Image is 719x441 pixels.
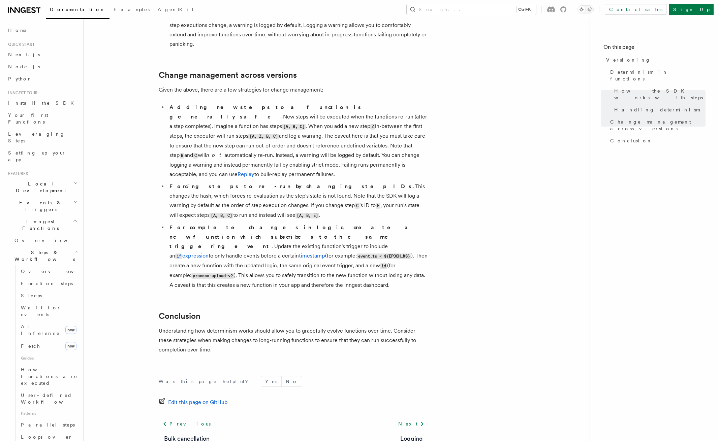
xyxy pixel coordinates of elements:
[159,418,214,430] a: Previous
[612,85,706,104] a: How the SDK works with steps
[18,290,79,302] a: Sleeps
[8,52,40,57] span: Next.js
[18,353,79,364] span: Guides
[21,269,90,274] span: Overview
[21,367,77,386] span: How Functions are executed
[14,238,84,243] span: Overview
[5,147,79,166] a: Setting up your app
[110,2,154,18] a: Examples
[407,4,536,15] button: Search...Ctrl+K
[603,54,706,66] a: Versioning
[154,2,197,18] a: AgentKit
[169,183,415,190] strong: Forcing steps to re-run by changing step IDs.
[158,7,193,12] span: AgentKit
[380,263,387,269] code: id
[191,273,234,279] code: process-upload-v2
[577,5,594,13] button: Toggle dark mode
[169,224,416,249] strong: For complete changes in logic, create a new function which subscribes to the same triggering event
[8,64,40,69] span: Node.js
[193,153,198,159] code: C
[18,277,79,290] a: Function steps
[5,61,79,73] a: Node.js
[18,408,79,419] span: Patterns
[5,48,79,61] a: Next.js
[299,252,325,259] a: timestamp
[614,88,706,101] span: How the SDK works with steps
[167,223,428,290] li: . Update the existing function's trigger to include an to only handle events before a certain (fo...
[669,4,714,15] a: Sign Up
[18,389,79,408] a: User-defined Workflows
[167,2,428,49] li: If the order of step executions change, a warning is logged by default . Logging a warning allows...
[18,302,79,320] a: Wait for events
[607,116,706,135] a: Change management across versions
[370,124,375,130] code: Z
[612,104,706,116] a: Handling determinism
[159,378,253,385] p: Was this page helpful?
[18,419,79,431] a: Parallel steps
[65,342,76,350] span: new
[8,131,65,143] span: Leveraging Steps
[238,171,254,177] a: Replay
[248,134,279,139] code: [A, Z, B, C]
[175,253,182,259] code: if
[159,311,200,321] a: Conclusion
[180,153,184,159] code: B
[21,393,82,405] span: User-defined Workflows
[5,178,79,197] button: Local Development
[50,7,105,12] span: Documentation
[5,171,28,176] span: Features
[8,76,33,81] span: Python
[21,343,40,349] span: Fetch
[8,100,78,106] span: Install the SDK
[18,364,79,389] a: How Functions are executed
[5,215,79,234] button: Inngest Functions
[295,213,319,218] code: [A, B, E]
[175,252,209,259] a: ifexpression
[12,246,79,265] button: Steps & Workflows
[21,422,75,428] span: Parallel steps
[5,180,73,194] span: Local Development
[65,326,76,334] span: new
[21,324,60,336] span: AI Inference
[282,376,302,386] button: No
[168,398,228,407] span: Edit this page on GitHub
[159,398,228,407] a: Edit this page on GitHub
[517,6,532,13] kbd: Ctrl+K
[21,293,42,298] span: Sleeps
[605,4,666,15] a: Contact sales
[167,182,428,220] li: This changes the hash, which forces re-evaluation as the step's state is not found. Note that the...
[394,418,428,430] a: Next
[46,2,110,19] a: Documentation
[21,305,61,317] span: Wait for events
[18,320,79,339] a: AI Inferencenew
[210,213,233,218] code: [A, B, C]
[8,150,66,162] span: Setting up your app
[5,73,79,85] a: Python
[18,339,79,353] a: Fetchnew
[114,7,150,12] span: Examples
[610,137,652,144] span: Conclusion
[5,197,79,215] button: Events & Triggers
[610,118,706,132] span: Change management across versions
[5,199,73,213] span: Events & Triggers
[18,265,79,277] a: Overview
[5,42,35,47] span: Quick start
[159,85,428,95] p: Given the above, there are a few strategies for change management:
[610,69,706,82] span: Determinism in functions
[607,135,706,147] a: Conclusion
[5,109,79,128] a: Your first Functions
[607,66,706,85] a: Determinism in functions
[603,43,706,54] h4: On this page
[169,104,362,120] strong: Adding new steps to a function is generally safe.
[5,97,79,109] a: Install the SDK
[159,70,297,80] a: Change management across versions
[167,103,428,179] li: New steps will be executed when the functions re-run (after a step completes). Imagine a function...
[606,57,651,63] span: Versioning
[282,124,306,130] code: [A, B, C]
[12,249,75,263] span: Steps & Workflows
[357,253,411,259] code: event.ts < ${EPOCH_MS}
[5,218,73,232] span: Inngest Functions
[355,203,359,209] code: C
[5,128,79,147] a: Leveraging Steps
[614,106,699,113] span: Handling determinism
